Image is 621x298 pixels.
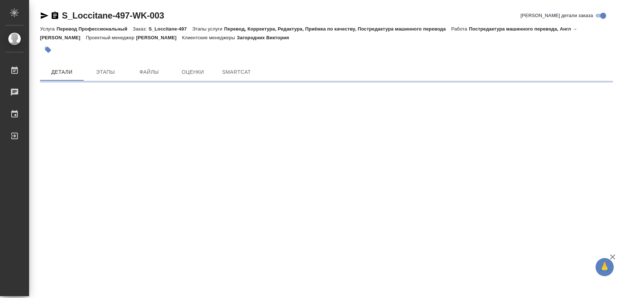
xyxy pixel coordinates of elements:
[56,26,133,32] p: Перевод Профессиональный
[40,42,56,58] button: Добавить тэг
[51,11,59,20] button: Скопировать ссылку
[132,68,167,77] span: Файлы
[175,68,210,77] span: Оценки
[598,259,611,275] span: 🙏
[62,11,164,20] a: S_Loccitane-497-WK-003
[44,68,79,77] span: Детали
[182,35,237,40] p: Клиентские менеджеры
[219,68,254,77] span: SmartCat
[136,35,182,40] p: [PERSON_NAME]
[451,26,469,32] p: Работа
[224,26,451,32] p: Перевод, Корректура, Редактура, Приёмка по качеству, Постредактура машинного перевода
[133,26,148,32] p: Заказ:
[86,35,136,40] p: Проектный менеджер
[237,35,294,40] p: Загородних Виктория
[192,26,224,32] p: Этапы услуги
[40,11,49,20] button: Скопировать ссылку для ЯМессенджера
[149,26,192,32] p: S_Loccitane-497
[521,12,593,19] span: [PERSON_NAME] детали заказа
[40,26,56,32] p: Услуга
[596,258,614,276] button: 🙏
[88,68,123,77] span: Этапы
